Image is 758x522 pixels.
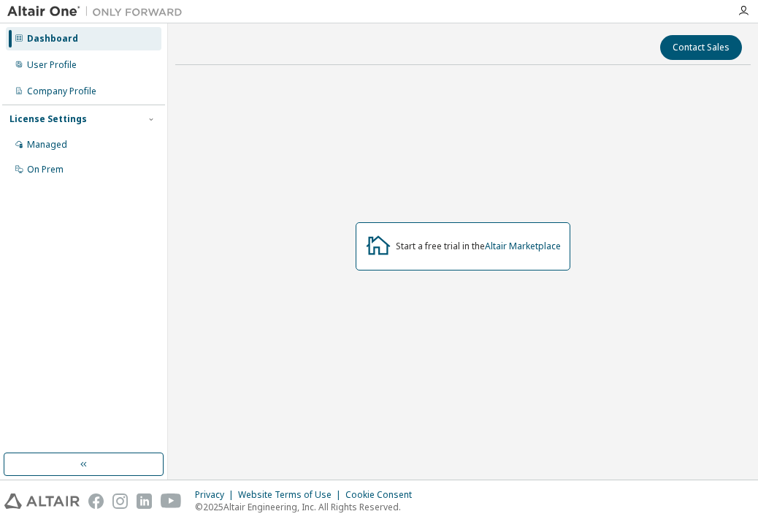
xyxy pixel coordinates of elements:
div: User Profile [27,59,77,71]
button: Contact Sales [660,35,742,60]
img: Altair One [7,4,190,19]
div: Dashboard [27,33,78,45]
div: Company Profile [27,86,96,97]
p: © 2025 Altair Engineering, Inc. All Rights Reserved. [195,501,421,513]
div: Managed [27,139,67,151]
div: Start a free trial in the [396,241,561,252]
img: facebook.svg [88,493,104,509]
div: Privacy [195,489,238,501]
div: License Settings [9,113,87,125]
a: Altair Marketplace [485,240,561,252]
div: On Prem [27,164,64,175]
div: Website Terms of Use [238,489,345,501]
img: youtube.svg [161,493,182,509]
img: instagram.svg [112,493,128,509]
img: altair_logo.svg [4,493,80,509]
div: Cookie Consent [345,489,421,501]
img: linkedin.svg [137,493,152,509]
